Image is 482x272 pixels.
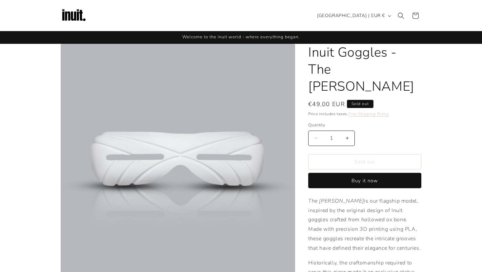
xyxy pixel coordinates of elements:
[308,111,421,117] div: Price includes taxes.
[347,100,373,108] span: Sold out
[313,9,394,22] button: [GEOGRAPHIC_DATA] | EUR €
[61,3,87,29] img: Inuit Logo
[308,100,345,109] span: €49,00 EUR
[317,12,385,19] span: [GEOGRAPHIC_DATA] | EUR €
[308,154,421,170] button: Sold out
[308,122,421,129] label: Quantity
[349,111,389,117] a: Free Shipping Policy
[308,173,421,188] button: Buy it now
[182,34,300,40] span: Welcome to the Inuit world - where everything began.
[394,9,408,23] summary: Search
[308,196,421,253] p: is our flagship model, inspired by the original design of Inuit goggles crafted from hollowed ox ...
[308,197,364,205] em: The [PERSON_NAME]
[61,31,421,44] div: Announcement
[308,44,421,95] h1: Inuit Goggles - The [PERSON_NAME]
